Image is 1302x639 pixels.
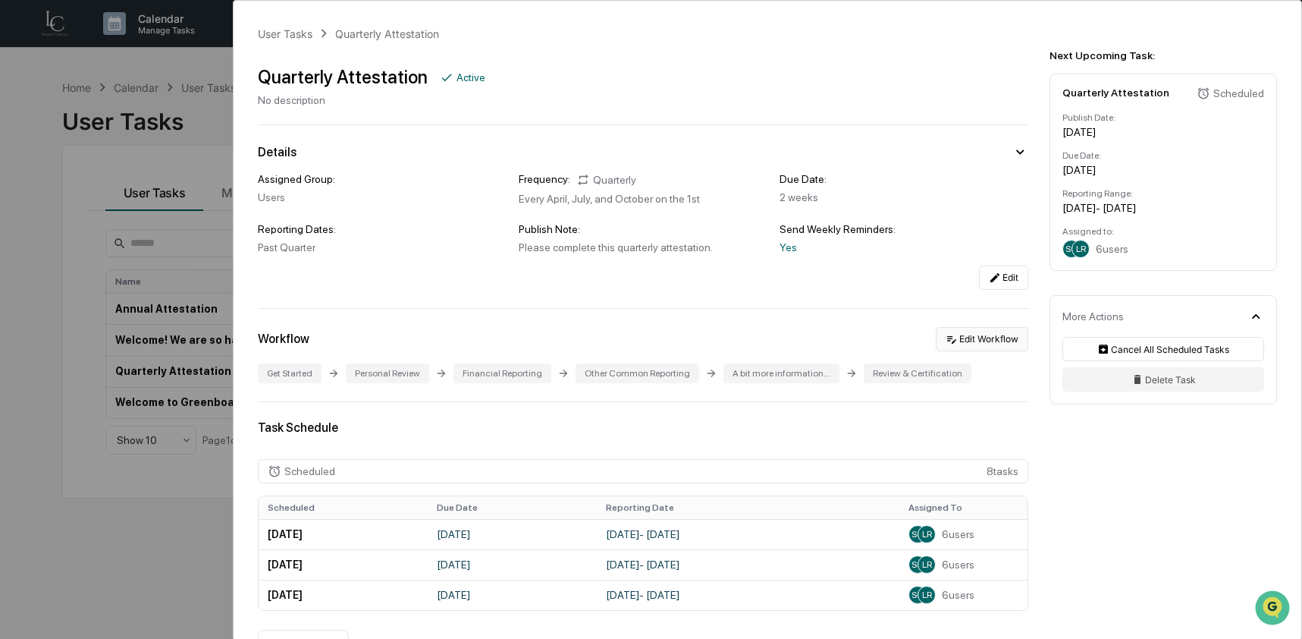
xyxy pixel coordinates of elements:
div: [DATE] [1062,164,1264,176]
div: Task Schedule [258,420,1028,435]
span: Attestations [125,191,188,206]
div: Please complete this quarterly attestation. [519,241,767,253]
th: Assigned To [899,496,1027,519]
div: Other Common Reporting [576,364,699,383]
div: Yes [780,241,1028,253]
td: [DATE] - [DATE] [597,519,900,549]
a: Powered byPylon [107,257,184,269]
div: Quarterly Attestation [258,66,428,88]
button: Cancel All Scheduled Tasks [1062,337,1264,361]
div: Due Date: [1062,150,1264,161]
div: Assigned to: [1062,226,1264,237]
a: 🖐️Preclearance [9,185,104,212]
div: [DATE] [1062,126,1264,138]
div: Every April, July, and October on the 1st [519,193,767,205]
div: More Actions [1062,310,1124,323]
div: Users [258,191,507,203]
span: LR [922,590,932,600]
div: Publish Note: [519,223,767,235]
div: 2 weeks [780,191,1028,203]
span: 6 users [1096,243,1128,255]
button: Edit Workflow [936,327,1028,351]
div: Send Weekly Reminders: [780,223,1028,235]
div: Scheduled [1213,87,1264,99]
div: No description [258,94,485,106]
div: Scheduled [284,465,335,477]
span: 6 users [942,589,974,601]
button: Edit [979,266,1028,290]
iframe: Open customer support [1253,589,1294,630]
img: 1746055101610-c473b297-6a78-478c-a979-82029cc54cd1 [15,116,42,143]
span: SC [911,590,924,600]
div: Active [456,71,485,83]
td: [DATE] [259,580,428,610]
td: [DATE] [259,549,428,580]
div: Next Upcoming Task: [1049,49,1277,61]
div: Start new chat [52,116,249,131]
button: Start new chat [258,121,276,139]
div: 🖐️ [15,193,27,205]
div: Quarterly Attestation [335,27,439,40]
div: Financial Reporting [453,364,551,383]
span: LR [922,529,932,540]
div: Details [258,145,296,159]
div: Reporting Range: [1062,188,1264,199]
div: Quarterly Attestation [1062,87,1169,99]
td: [DATE] [428,519,597,549]
div: Get Started [258,364,322,383]
td: [DATE] [428,549,597,580]
th: Scheduled [259,496,428,519]
th: Due Date [428,496,597,519]
div: 🗄️ [110,193,122,205]
td: [DATE] [428,580,597,610]
div: Workflow [258,332,309,346]
div: Past Quarter [258,241,507,253]
a: 🗄️Attestations [104,185,194,212]
div: Reporting Dates: [258,223,507,235]
div: Quarterly [576,173,636,187]
div: [DATE] - [DATE] [1062,202,1264,214]
div: Due Date: [780,173,1028,185]
span: LR [1076,244,1086,254]
div: A bit more information... [723,364,839,383]
div: Review & Certification [864,364,971,383]
div: User Tasks [258,27,312,40]
span: Data Lookup [30,220,96,235]
p: How can we help? [15,32,276,56]
div: We're available if you need us! [52,131,192,143]
span: Pylon [151,257,184,269]
td: [DATE] [259,519,428,549]
span: SC [911,529,924,540]
div: Publish Date: [1062,112,1264,123]
a: 🔎Data Lookup [9,214,102,241]
span: 6 users [942,559,974,571]
span: 6 users [942,528,974,540]
span: Preclearance [30,191,98,206]
td: [DATE] - [DATE] [597,580,900,610]
div: 8 task s [258,459,1028,483]
div: Assigned Group: [258,173,507,185]
span: LR [922,559,932,570]
th: Reporting Date [597,496,900,519]
span: SC [911,559,924,570]
div: Frequency: [519,173,570,187]
div: Personal Review [346,364,429,383]
span: SC [1065,244,1078,254]
td: [DATE] - [DATE] [597,549,900,580]
button: Delete Task [1062,367,1264,392]
div: 🔎 [15,222,27,234]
